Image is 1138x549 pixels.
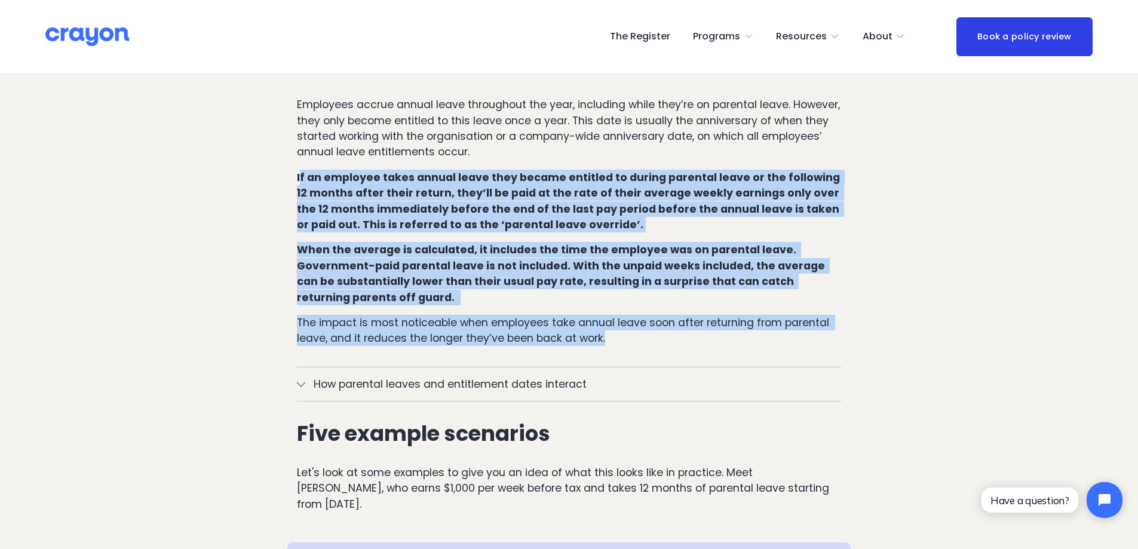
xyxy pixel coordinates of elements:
a: folder dropdown [693,27,753,46]
img: Crayon [45,26,129,47]
p: Let's look at some examples to give you an idea of what this looks like in practice. Meet [PERSON... [297,465,841,512]
p: Employees accrue annual leave throughout the year, including while they’re on parental leave. How... [297,97,841,160]
a: Book a policy review [956,17,1093,56]
a: folder dropdown [776,27,840,46]
strong: Five example scenarios [297,419,550,448]
span: Programs [693,28,740,45]
iframe: Tidio Chat [971,472,1133,528]
a: folder dropdown [863,27,906,46]
strong: When the average is calculated, it includes the time the employee was on parental leave. Governme... [297,243,827,304]
button: How parental leaves and entitlement dates interact [297,367,841,401]
span: About [863,28,892,45]
strong: If an employee takes annual leave they became entitled to during parental leave or the following ... [297,170,842,232]
span: How parental leaves and entitlement dates interact [305,376,841,392]
a: The Register [610,27,670,46]
p: The impact is most noticeable when employees take annual leave soon after returning from parental... [297,315,841,346]
span: Resources [776,28,827,45]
